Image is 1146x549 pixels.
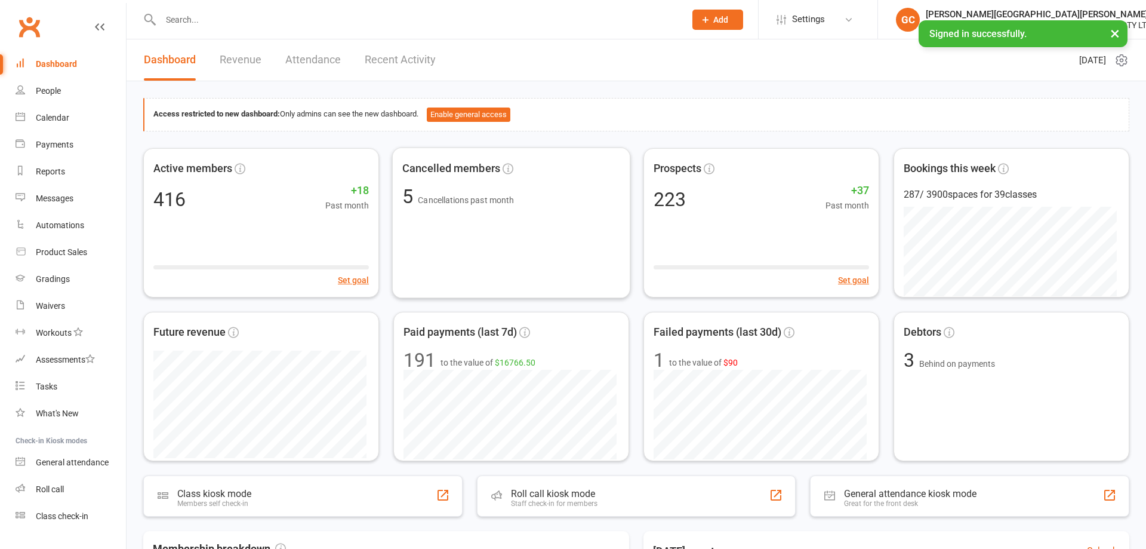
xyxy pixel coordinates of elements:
[16,476,126,503] a: Roll call
[792,6,825,33] span: Settings
[511,488,597,499] div: Roll call kiosk mode
[36,86,61,96] div: People
[669,356,738,369] span: to the value of
[285,39,341,81] a: Attendance
[14,12,44,42] a: Clubworx
[929,28,1027,39] span: Signed in successfully.
[153,109,280,118] strong: Access restricted to new dashboard:
[36,409,79,418] div: What's New
[403,324,517,341] span: Paid payments (last 7d)
[16,373,126,400] a: Tasks
[904,349,919,372] span: 3
[16,346,126,373] a: Assessments
[16,78,126,105] a: People
[36,355,95,364] div: Assessments
[654,324,781,341] span: Failed payments (last 30d)
[403,351,436,370] div: 191
[36,140,73,149] div: Payments
[153,160,232,177] span: Active members
[16,105,126,131] a: Calendar
[157,11,677,28] input: Search...
[36,484,64,494] div: Roll call
[654,190,686,209] div: 223
[153,324,226,341] span: Future revenue
[325,182,369,200] span: +18
[838,274,869,287] button: Set goal
[16,158,126,185] a: Reports
[1104,20,1126,46] button: ×
[36,59,77,69] div: Dashboard
[418,195,514,204] span: Cancellations past month
[36,458,109,467] div: General attendance
[365,39,436,81] a: Recent Activity
[16,51,126,78] a: Dashboard
[427,108,510,122] button: Enable general access
[495,358,535,367] span: $16766.50
[16,449,126,476] a: General attendance kiosk mode
[654,351,664,370] div: 1
[36,328,72,338] div: Workouts
[16,266,126,293] a: Gradings
[825,199,869,212] span: Past month
[723,358,738,367] span: $90
[36,301,65,311] div: Waivers
[896,8,920,32] div: GC
[16,239,126,266] a: Product Sales
[402,185,418,207] span: 5
[16,293,126,320] a: Waivers
[904,324,941,341] span: Debtors
[220,39,261,81] a: Revenue
[844,499,976,508] div: Great for the front desk
[153,108,1120,122] div: Only admins can see the new dashboard.
[440,356,535,369] span: to the value of
[16,400,126,427] a: What's New
[16,185,126,212] a: Messages
[713,15,728,24] span: Add
[177,488,251,499] div: Class kiosk mode
[36,194,73,203] div: Messages
[654,160,701,177] span: Prospects
[325,199,369,212] span: Past month
[16,503,126,530] a: Class kiosk mode
[36,220,84,230] div: Automations
[16,131,126,158] a: Payments
[511,499,597,508] div: Staff check-in for members
[338,274,369,287] button: Set goal
[402,160,500,177] span: Cancelled members
[144,39,196,81] a: Dashboard
[16,212,126,239] a: Automations
[36,113,69,122] div: Calendar
[1079,53,1106,68] span: [DATE]
[904,187,1119,203] div: 287 / 3900 spaces for 39 classes
[16,320,126,346] a: Workouts
[844,488,976,499] div: General attendance kiosk mode
[825,182,869,200] span: +37
[36,167,65,176] div: Reports
[36,274,70,284] div: Gradings
[919,359,995,369] span: Behind on payments
[904,160,996,177] span: Bookings this week
[36,382,57,391] div: Tasks
[153,190,186,209] div: 416
[36,247,87,257] div: Product Sales
[36,511,88,521] div: Class check-in
[692,10,743,30] button: Add
[177,499,251,508] div: Members self check-in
